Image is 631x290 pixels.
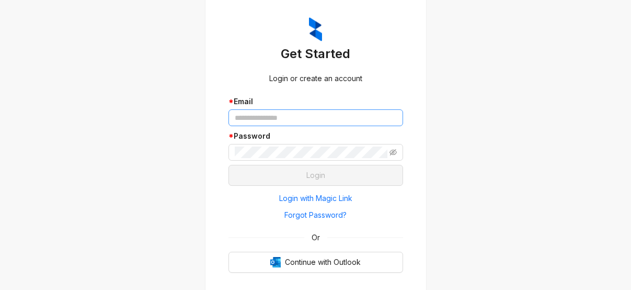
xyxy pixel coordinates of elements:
span: eye-invisible [389,149,397,156]
span: Forgot Password? [284,209,347,221]
img: Outlook [270,257,281,267]
div: Login or create an account [228,73,403,84]
button: OutlookContinue with Outlook [228,252,403,273]
button: Forgot Password? [228,207,403,224]
div: Email [228,96,403,107]
span: Continue with Outlook [285,256,361,268]
span: Or [304,232,327,243]
div: Password [228,130,403,142]
span: Login with Magic Link [279,193,352,204]
h3: Get Started [228,46,403,62]
button: Login [228,165,403,186]
img: ZumaIcon [309,17,322,41]
button: Login with Magic Link [228,190,403,207]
